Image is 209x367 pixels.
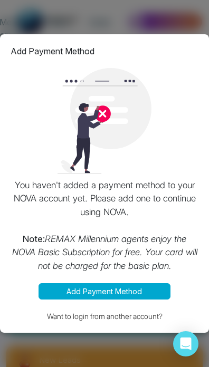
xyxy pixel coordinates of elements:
button: Add Payment Method [39,283,170,300]
p: Add Payment Method [11,45,94,57]
div: Open Intercom Messenger [173,331,198,356]
strong: Note: [23,234,45,244]
p: You haven't added a payment method to your NOVA account yet. Please add one to continue using NOVA. [11,179,198,273]
button: Want to login from another account? [11,310,198,322]
img: loading [52,68,157,173]
i: REMAX Millennium agents enjoy the NOVA Basic Subscription for free. Your card will not be charged... [12,234,197,271]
